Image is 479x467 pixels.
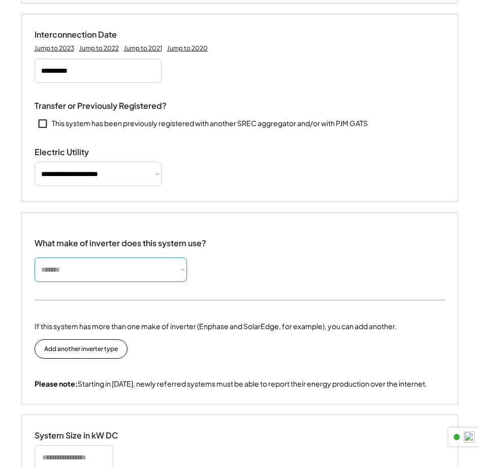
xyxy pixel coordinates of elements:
div: If this system has more than one make of inverter (Enphase and SolarEdge, for example), you can a... [35,321,397,332]
div: Interconnection Date [35,30,136,40]
button: Add another inverter type [35,339,127,359]
div: Jump to 2020 [167,44,208,52]
strong: Please note: [35,379,78,388]
div: Transfer or Previously Registered? [35,101,167,111]
div: Starting in [DATE], newly referred systems must be able to report their energy production over th... [35,379,427,389]
div: System Size in kW DC [35,430,136,441]
div: Electric Utility [35,147,136,158]
div: Jump to 2023 [35,44,74,52]
div: Jump to 2022 [79,44,119,52]
div: What make of inverter does this system use? [35,228,206,251]
div: This system has been previously registered with another SREC aggregator and/or with PJM GATS [52,119,368,129]
div: Jump to 2021 [124,44,162,52]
